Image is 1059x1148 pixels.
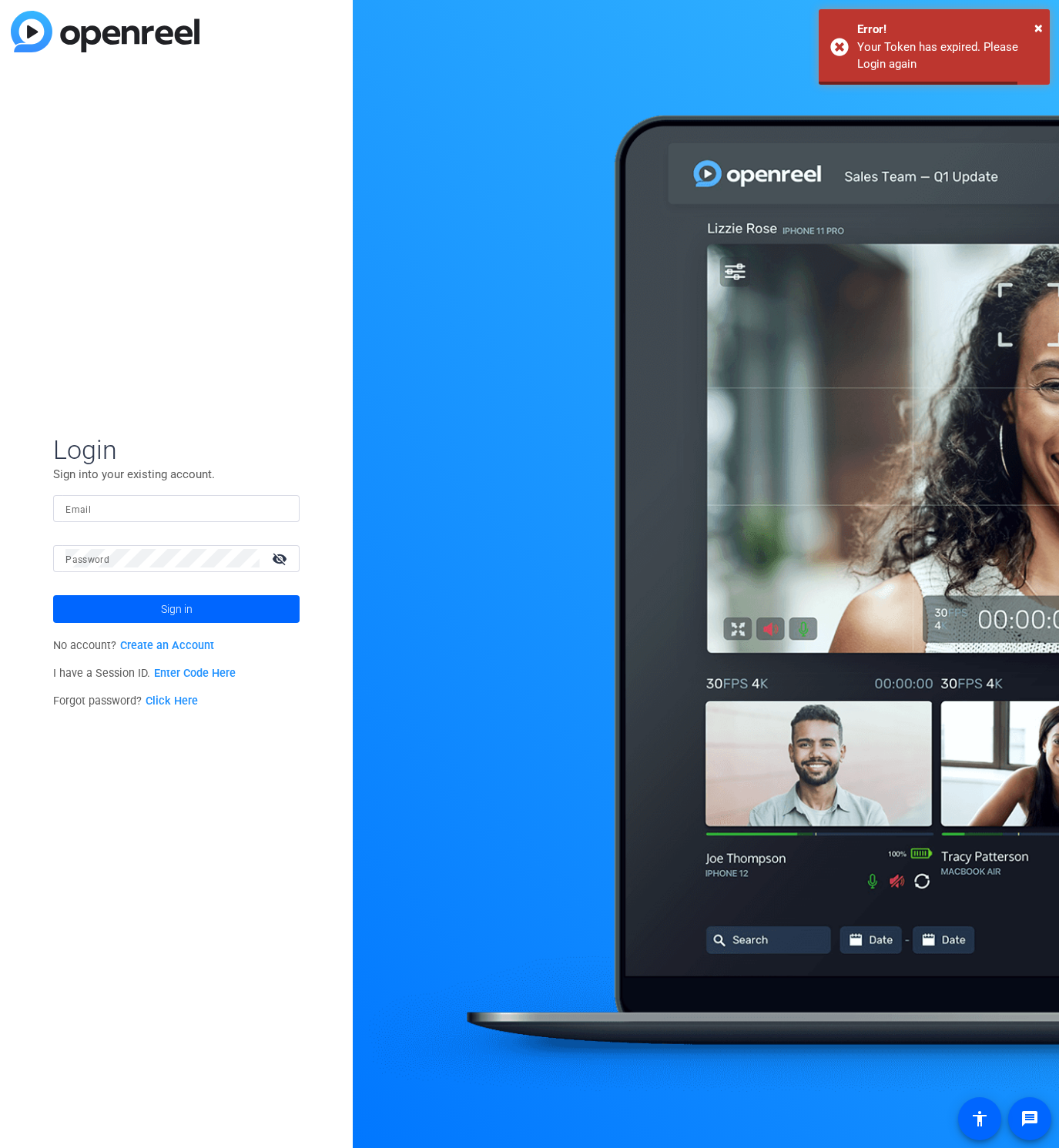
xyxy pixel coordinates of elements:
span: × [1034,18,1043,37]
img: blue-gradient.svg [11,11,199,52]
p: Sign into your existing account. [53,466,300,483]
mat-icon: visibility_off [263,547,300,570]
span: Forgot password? [53,694,198,708]
mat-icon: message [1020,1110,1039,1128]
span: Login [53,433,300,466]
mat-icon: accessibility [970,1110,989,1128]
mat-label: Email [65,504,91,515]
input: Enter Email Address [65,499,287,517]
span: I have a Session ID. [53,667,236,680]
div: Your Token has expired. Please Login again [857,38,1038,73]
div: Error! [857,21,1038,38]
span: No account? [53,639,214,652]
button: Close [1034,16,1043,39]
span: Sign in [161,590,193,628]
a: Create an Account [120,639,214,652]
a: Enter Code Here [154,667,236,680]
mat-label: Password [65,554,109,565]
button: Sign in [53,595,300,623]
a: Click Here [146,694,198,708]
